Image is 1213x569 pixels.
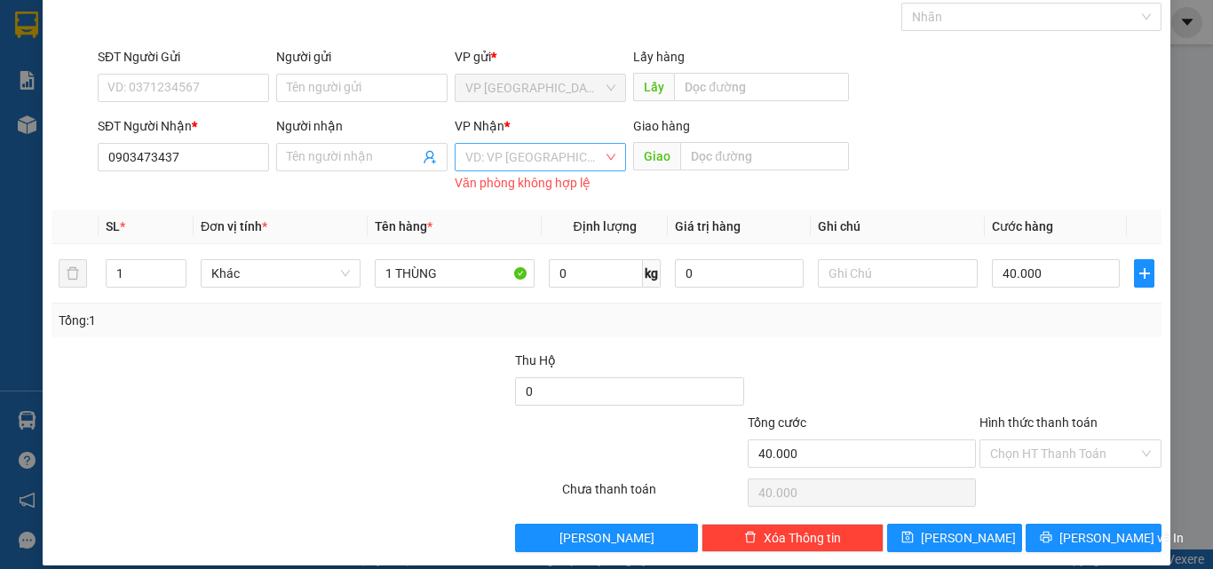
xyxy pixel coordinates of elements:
span: Tên hàng [375,219,432,233]
input: Dọc đường [680,142,849,170]
span: Cước hàng [992,219,1053,233]
span: kg [643,259,661,288]
span: delete [744,531,757,545]
span: Giao [633,142,680,170]
div: SĐT Người Nhận [98,116,269,136]
button: printer[PERSON_NAME] và In [1026,524,1161,552]
span: Lấy [633,73,674,101]
label: Hình thức thanh toán [979,415,1098,430]
span: Khác [211,260,350,287]
div: Người nhận [276,116,448,136]
button: plus [1134,259,1154,288]
span: user-add [423,150,437,164]
span: Giao hàng [633,119,690,133]
span: VP Sài Gòn [465,75,615,101]
span: Tổng cước [748,415,806,430]
input: Dọc đường [674,73,849,101]
button: save[PERSON_NAME] [887,524,1023,552]
input: VD: Bàn, Ghế [375,259,535,288]
div: Người gửi [276,47,448,67]
div: VP gửi [455,47,626,67]
span: [PERSON_NAME] và In [1059,528,1184,548]
span: plus [1135,266,1154,281]
div: Chưa thanh toán [560,479,746,510]
button: deleteXóa Thông tin [702,524,884,552]
input: Ghi Chú [818,259,978,288]
button: delete [59,259,87,288]
span: Thu Hộ [515,353,556,367]
span: Giá trị hàng [675,219,741,233]
span: Định lượng [573,219,636,233]
div: SĐT Người Gửi [98,47,269,67]
span: VP Nhận [455,119,504,133]
span: Xóa Thông tin [764,528,841,548]
button: [PERSON_NAME] [515,524,697,552]
th: Ghi chú [811,209,985,244]
div: Văn phòng không hợp lệ [455,173,626,194]
span: SL [106,219,120,233]
span: [PERSON_NAME] [921,528,1016,548]
input: 0 [675,259,803,288]
span: Đơn vị tính [201,219,267,233]
span: printer [1040,531,1052,545]
span: save [901,531,914,545]
span: [PERSON_NAME] [559,528,654,548]
span: Lấy hàng [633,50,685,64]
div: Tổng: 1 [59,311,470,330]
